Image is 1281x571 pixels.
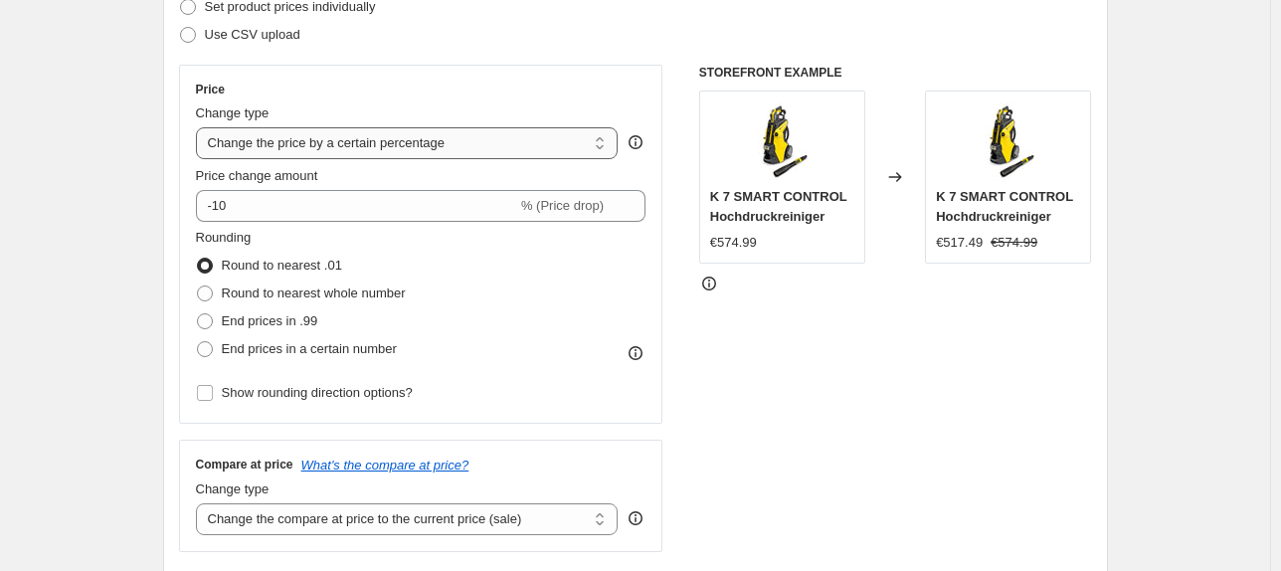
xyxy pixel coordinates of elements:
div: €574.99 [710,233,757,253]
span: Change type [196,481,270,496]
span: End prices in a certain number [222,341,397,356]
span: Price change amount [196,168,318,183]
img: d0_80x.jpg [742,101,822,181]
span: Change type [196,105,270,120]
span: K 7 SMART CONTROL Hochdruckreiniger [936,189,1073,224]
span: Use CSV upload [205,27,300,42]
img: d0_80x.jpg [969,101,1048,181]
h6: STOREFRONT EXAMPLE [699,65,1092,81]
span: Round to nearest .01 [222,258,342,273]
input: -15 [196,190,517,222]
span: Rounding [196,230,252,245]
strike: €574.99 [991,233,1037,253]
h3: Price [196,82,225,97]
span: K 7 SMART CONTROL Hochdruckreiniger [710,189,847,224]
span: Show rounding direction options? [222,385,413,400]
span: End prices in .99 [222,313,318,328]
h3: Compare at price [196,457,293,473]
span: Round to nearest whole number [222,285,406,300]
button: What's the compare at price? [301,458,469,473]
div: €517.49 [936,233,983,253]
div: help [626,132,645,152]
span: % (Price drop) [521,198,604,213]
div: help [626,508,645,528]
